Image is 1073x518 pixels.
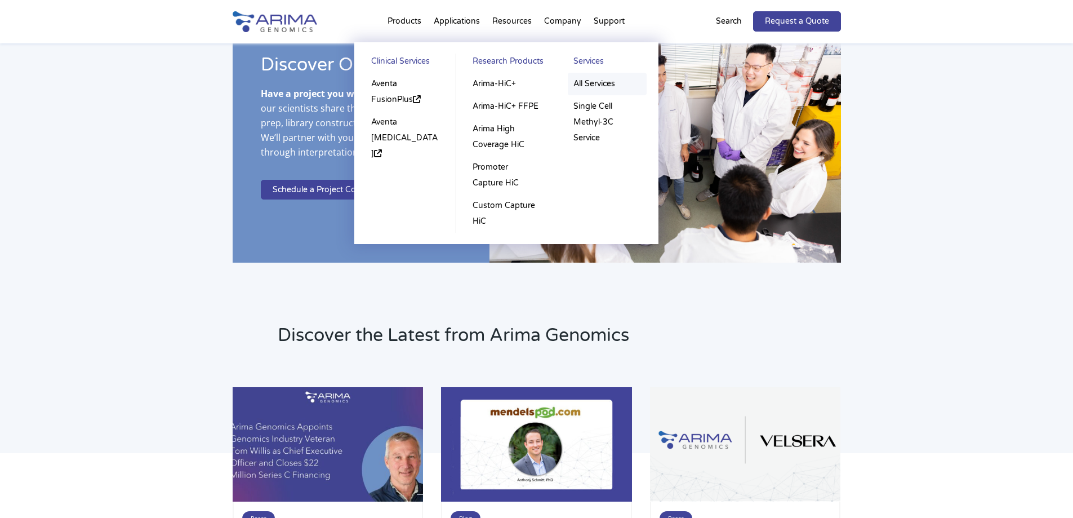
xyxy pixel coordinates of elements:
a: Arima-HiC+ FFPE [467,95,545,118]
img: Anthony-Schmitt-PhD-2-500x300.jpg [441,387,631,502]
img: Personnel-Announcement-LinkedIn-Carousel-22025-1-500x300.jpg [233,387,423,502]
a: Services [568,54,647,73]
a: Aventa FusionPlus [366,73,444,111]
a: Clinical Services [366,54,444,73]
a: Promoter Capture HiC [467,156,545,194]
img: Arima-Genomics-logo [233,11,317,32]
iframe: Chat Widget [1017,464,1073,518]
h2: Discover the Latest from Arima Genomics [278,323,841,357]
a: Research Products [467,54,545,73]
a: All Services [568,73,647,95]
p: Let our scientists share their expertise in sample prep, library construction, and bioinformatics... [261,86,461,169]
a: Schedule a Project Consultation [261,180,406,200]
a: Request a Quote [753,11,841,32]
a: Arima High Coverage HiC [467,118,545,156]
b: Have a project you want to get started? [261,87,438,100]
h2: Discover Our Services [261,52,461,86]
img: IMG_2143.jpg [489,24,841,263]
img: Arima-Genomics-and-Velsera-Logos-500x300.png [650,387,840,502]
p: Search [716,14,742,29]
a: Single Cell Methyl-3C Service [568,95,647,149]
a: Custom Capture HiC [467,194,545,233]
a: Arima-HiC+ [467,73,545,95]
a: Aventa [MEDICAL_DATA] [366,111,444,165]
